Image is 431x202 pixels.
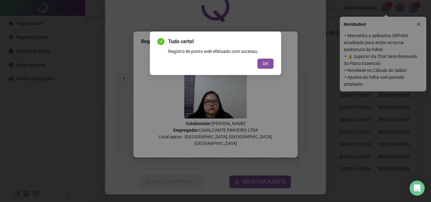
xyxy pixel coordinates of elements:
[157,38,164,45] span: check-circle
[168,38,274,45] span: Tudo certo!
[257,59,274,69] button: OK
[263,60,269,67] span: OK
[410,181,425,196] div: Open Intercom Messenger
[168,48,274,55] div: Registro de ponto web efetuado com sucesso.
